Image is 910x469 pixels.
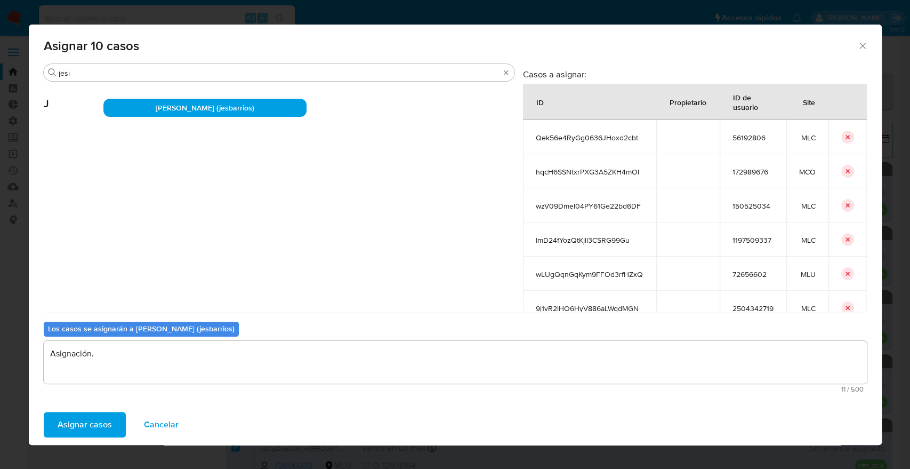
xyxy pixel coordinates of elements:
[720,84,786,120] div: ID de usuario
[48,68,57,77] button: Buscar
[59,68,500,78] input: Buscar analista
[841,199,854,212] button: icon-button
[790,89,828,115] div: Site
[799,133,816,142] span: MLC
[44,341,867,384] textarea: Asignación.
[144,413,179,436] span: Cancelar
[841,131,854,144] button: icon-button
[657,89,719,115] div: Propietario
[732,167,774,177] span: 172989676
[47,386,864,393] span: Máximo 500 caracteres
[58,413,112,436] span: Asignar casos
[732,133,774,142] span: 56192806
[732,269,774,279] span: 72656602
[799,201,816,211] span: MLC
[732,304,774,313] span: 2504342719
[44,82,103,110] span: J
[536,269,643,279] span: wLUgQqnGqKym9FFOd3rfHZxQ
[536,167,643,177] span: hqcH6SSNtxrPXG3A5ZKH4mOl
[502,68,510,77] button: Borrar
[841,233,854,246] button: icon-button
[156,102,254,113] span: [PERSON_NAME] (jesbarrios)
[799,269,816,279] span: MLU
[799,167,816,177] span: MCO
[732,201,774,211] span: 150525034
[799,235,816,245] span: MLC
[103,99,307,117] div: [PERSON_NAME] (jesbarrios)
[44,39,858,52] span: Asignar 10 casos
[523,69,867,80] h3: Casos a asignar:
[524,89,557,115] div: ID
[732,235,774,245] span: 1197509337
[536,235,643,245] span: ImD24fYozQtKjll3CSRG99Gu
[799,304,816,313] span: MLC
[841,301,854,314] button: icon-button
[48,323,235,334] b: Los casos se asignarán a [PERSON_NAME] (jesbarrios)
[44,412,126,438] button: Asignar casos
[536,133,643,142] span: Qek56e4RyGg0636JHoxd2cbt
[841,165,854,178] button: icon-button
[536,201,643,211] span: wzV09DmeI04PY61Ge22bd6DF
[857,41,867,50] button: Cerrar ventana
[536,304,643,313] span: 9j1vR2lHO6HyV886aLWqdMGN
[841,267,854,280] button: icon-button
[130,412,192,438] button: Cancelar
[29,25,882,445] div: assign-modal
